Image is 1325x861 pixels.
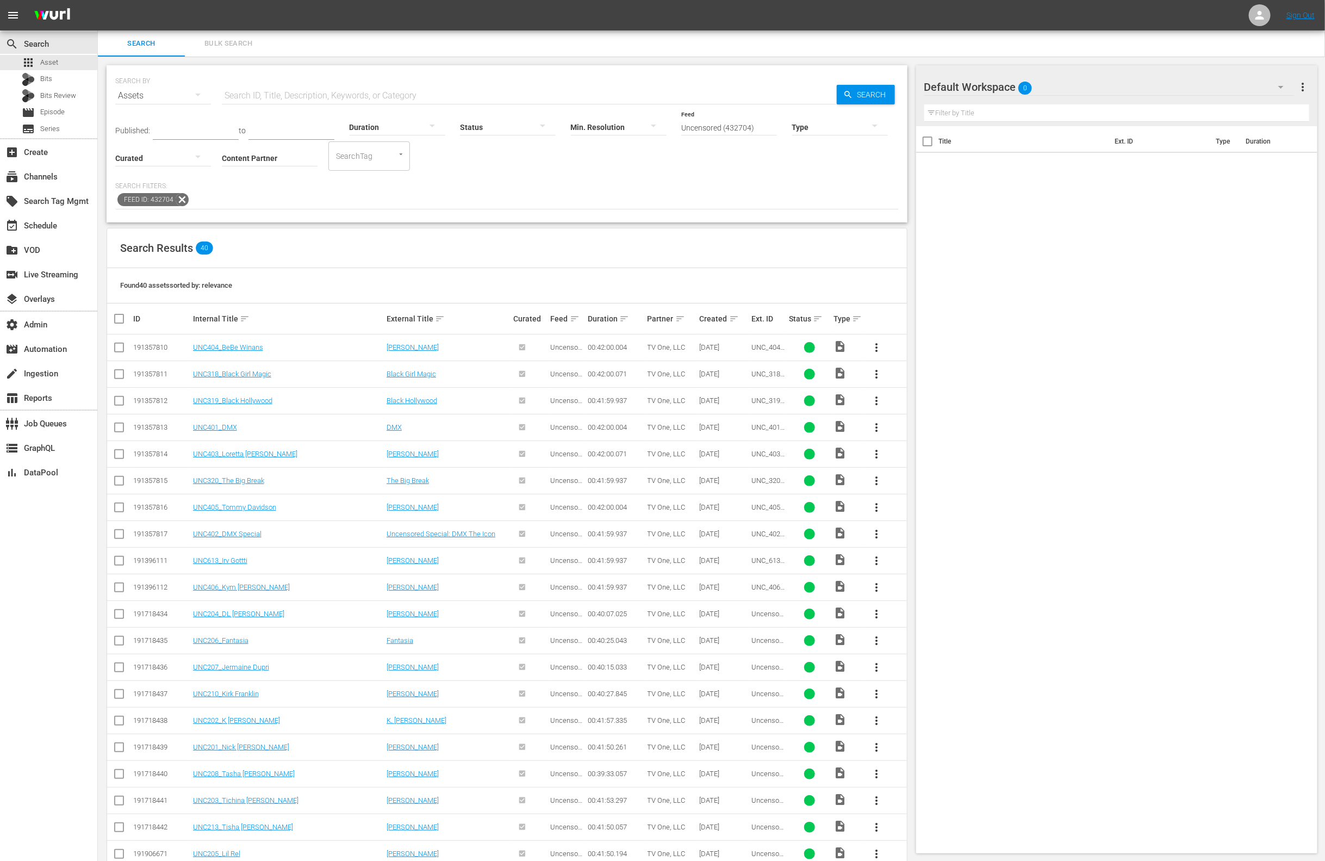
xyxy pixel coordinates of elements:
[387,423,402,431] a: DMX
[5,293,18,306] span: Overlays
[752,583,785,608] span: UNC_406_Kym_Whitley_WURL
[648,556,686,565] span: TV One, LLC
[648,796,686,804] span: TV One, LLC
[870,554,883,567] span: more_vert
[193,423,237,431] a: UNC401_DMX
[833,820,847,833] span: Video
[752,476,785,509] span: UNC_320_The_Big_Break_WURL
[588,663,644,671] div: 00:40:15.033
[700,716,749,724] div: [DATE]
[700,312,749,325] div: Created
[133,450,190,458] div: 191357814
[551,770,584,786] span: Uncensored
[387,343,439,351] a: [PERSON_NAME]
[40,57,58,68] span: Asset
[648,312,696,325] div: Partner
[387,610,439,618] a: [PERSON_NAME]
[588,530,644,538] div: 00:41:59.937
[870,794,883,807] span: more_vert
[5,244,18,257] span: VOD
[729,314,739,324] span: sort
[133,850,190,858] div: 191906671
[700,743,749,751] div: [DATE]
[588,370,644,378] div: 00:42:00.071
[863,628,889,654] button: more_vert
[115,182,899,191] p: Search Filters:
[588,476,644,485] div: 00:41:59.937
[387,397,437,405] a: Black Hollywood
[193,690,259,698] a: UNC210_Kirk Franklin
[870,821,883,834] span: more_vert
[588,690,644,698] div: 00:40:27.845
[700,690,749,698] div: [DATE]
[570,314,580,324] span: sort
[551,556,584,573] span: Uncensored
[40,123,60,134] span: Series
[752,370,786,402] span: UNC_318_Black_Girl_Magic_WURL
[833,367,847,380] span: Video
[5,466,18,479] span: DataPool
[115,80,211,111] div: Assets
[648,770,686,778] span: TV One, LLC
[513,314,548,323] div: Curated
[115,126,150,135] span: Published:
[700,636,749,645] div: [DATE]
[1296,80,1309,94] span: more_vert
[789,312,830,325] div: Status
[588,796,644,804] div: 00:41:53.297
[863,441,889,467] button: more_vert
[193,583,290,591] a: UNC406_Kym [PERSON_NAME]
[648,503,686,511] span: TV One, LLC
[648,716,686,724] span: TV One, LLC
[1018,77,1032,100] span: 0
[193,476,264,485] a: UNC320_The Big Break
[133,583,190,591] div: 191396112
[193,556,247,565] a: UNC613_Irv Gottti
[833,553,847,566] span: Video
[5,38,18,51] span: Search
[833,393,847,406] span: Video
[863,388,889,414] button: more_vert
[863,734,889,760] button: more_vert
[193,503,276,511] a: UNC405_Tommy Davidson
[863,521,889,547] button: more_vert
[133,423,190,431] div: 191357813
[551,716,584,733] span: Uncensored
[193,850,240,858] a: UNC205_Lil Rel
[193,743,289,751] a: UNC201_Nick [PERSON_NAME]
[870,421,883,434] span: more_vert
[700,770,749,778] div: [DATE]
[5,170,18,183] span: Channels
[752,823,786,856] span: Uncensored_213_Tisha_Campbell_WURL
[588,743,644,751] div: 00:41:50.261
[387,850,439,858] a: [PERSON_NAME]
[40,73,52,84] span: Bits
[752,770,786,802] span: Uncensored_208_Tasha_Smith_WURL
[833,633,847,646] span: Video
[752,556,786,581] span: UNC_613_Irv_Gotti_WURL
[700,476,749,485] div: [DATE]
[1209,126,1239,157] th: Type
[700,583,749,591] div: [DATE]
[551,397,584,413] span: Uncensored
[870,714,883,727] span: more_vert
[5,417,18,430] span: Job Queues
[870,341,883,354] span: more_vert
[133,397,190,405] div: 191357812
[700,397,749,405] div: [DATE]
[863,468,889,494] button: more_vert
[863,681,889,707] button: more_vert
[619,314,629,324] span: sort
[387,796,439,804] a: [PERSON_NAME]
[551,690,584,706] span: Uncensored
[5,392,18,405] span: Reports
[648,663,686,671] span: TV One, LLC
[551,743,584,759] span: Uncensored
[870,448,883,461] span: more_vert
[133,770,190,778] div: 191718440
[752,503,786,536] span: UNC_405_Tommy_Davidson_WURL
[387,530,495,538] a: Uncensored Special: DMX The Icon
[5,146,18,159] span: Create
[104,38,178,50] span: Search
[752,423,785,448] span: UNC_401_DMX_WURL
